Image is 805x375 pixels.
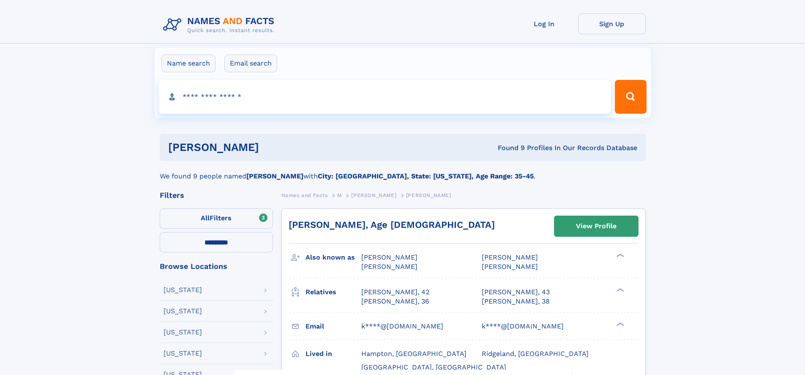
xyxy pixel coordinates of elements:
span: [PERSON_NAME] [406,192,451,198]
a: [PERSON_NAME], Age [DEMOGRAPHIC_DATA] [289,219,495,230]
span: [GEOGRAPHIC_DATA], [GEOGRAPHIC_DATA] [361,363,506,371]
span: [PERSON_NAME] [482,263,538,271]
h3: Relatives [306,285,361,299]
h3: Email [306,319,361,334]
a: [PERSON_NAME], 43 [482,287,550,297]
h3: Also known as [306,250,361,265]
a: [PERSON_NAME], 38 [482,297,550,306]
h3: Lived in [306,347,361,361]
div: [US_STATE] [164,308,202,315]
div: Found 9 Profiles In Our Records Database [378,143,637,153]
div: [US_STATE] [164,350,202,357]
b: City: [GEOGRAPHIC_DATA], State: [US_STATE], Age Range: 35-45 [318,172,534,180]
button: Search Button [615,80,646,114]
h1: [PERSON_NAME] [168,142,379,153]
a: [PERSON_NAME], 36 [361,297,429,306]
div: ❯ [614,287,625,293]
a: Sign Up [578,14,646,34]
img: Logo Names and Facts [160,14,281,36]
b: [PERSON_NAME] [246,172,303,180]
label: Email search [224,55,277,72]
span: [PERSON_NAME] [351,192,396,198]
a: [PERSON_NAME], 42 [361,287,429,297]
div: Filters [160,192,273,199]
div: [US_STATE] [164,329,202,336]
span: Ridgeland, [GEOGRAPHIC_DATA] [482,350,589,358]
span: [PERSON_NAME] [361,253,418,261]
div: We found 9 people named with . [160,161,646,181]
span: [PERSON_NAME] [482,253,538,261]
div: ❯ [614,253,625,258]
div: View Profile [576,216,617,236]
div: Browse Locations [160,263,273,270]
a: Names and Facts [281,190,328,200]
span: [PERSON_NAME] [361,263,418,271]
span: All [201,214,210,222]
div: ❯ [614,321,625,327]
label: Filters [160,208,273,229]
a: Log In [510,14,578,34]
div: [US_STATE] [164,287,202,293]
a: [PERSON_NAME] [351,190,396,200]
input: search input [159,80,611,114]
span: M [337,192,342,198]
label: Name search [161,55,216,72]
a: M [337,190,342,200]
span: Hampton, [GEOGRAPHIC_DATA] [361,350,467,358]
a: View Profile [554,216,638,236]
